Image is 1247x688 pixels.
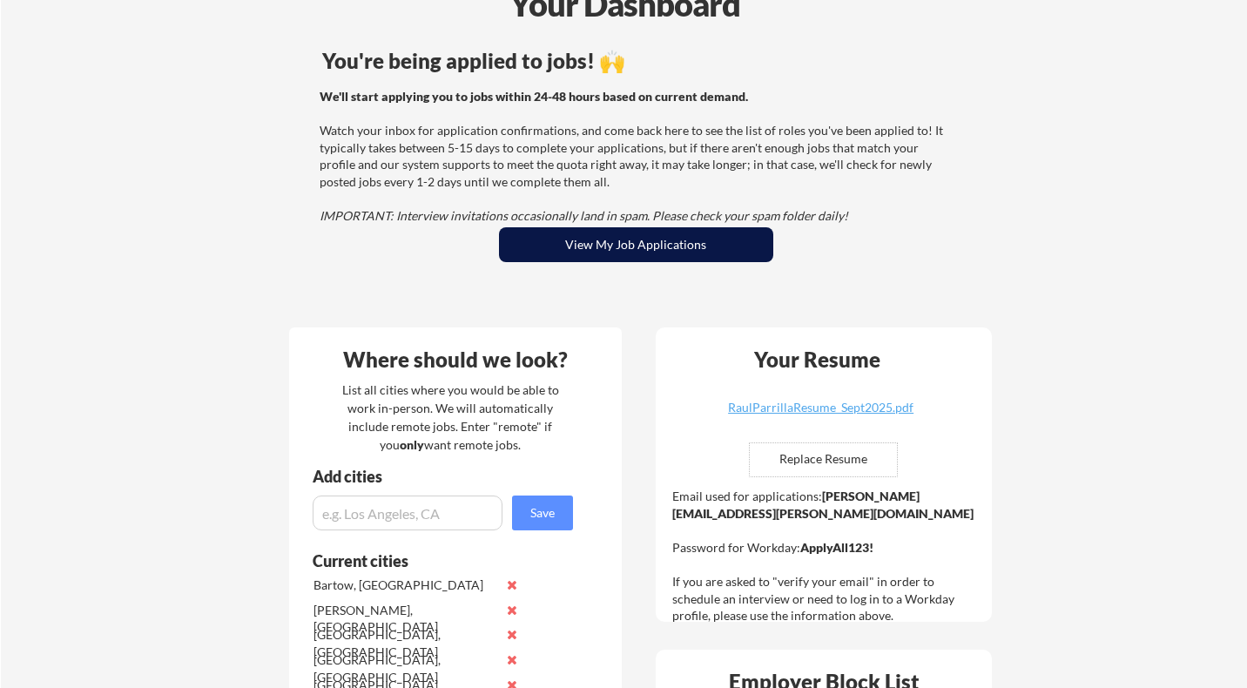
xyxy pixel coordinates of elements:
[400,437,424,452] strong: only
[718,401,925,414] div: RaulParrillaResume_Sept2025.pdf
[313,626,497,660] div: [GEOGRAPHIC_DATA], [GEOGRAPHIC_DATA]
[313,651,497,685] div: [GEOGRAPHIC_DATA], [GEOGRAPHIC_DATA]
[313,469,577,484] div: Add cities
[313,553,554,569] div: Current cities
[512,496,573,530] button: Save
[313,602,497,636] div: [PERSON_NAME], [GEOGRAPHIC_DATA]
[313,496,502,530] input: e.g. Los Angeles, CA
[320,208,848,223] em: IMPORTANT: Interview invitations occasionally land in spam. Please check your spam folder daily!
[672,489,974,521] strong: [PERSON_NAME][EMAIL_ADDRESS][PERSON_NAME][DOMAIN_NAME]
[320,88,947,225] div: Watch your inbox for application confirmations, and come back here to see the list of roles you'v...
[320,89,748,104] strong: We'll start applying you to jobs within 24-48 hours based on current demand.
[499,227,773,262] button: View My Job Applications
[313,577,497,594] div: Bartow, [GEOGRAPHIC_DATA]
[718,401,925,428] a: RaulParrillaResume_Sept2025.pdf
[731,349,904,370] div: Your Resume
[293,349,617,370] div: Where should we look?
[331,381,570,454] div: List all cities where you would be able to work in-person. We will automatically include remote j...
[322,51,950,71] div: You're being applied to jobs! 🙌
[672,488,980,624] div: Email used for applications: Password for Workday: If you are asked to "verify your email" in ord...
[800,540,873,555] strong: ApplyAll123!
